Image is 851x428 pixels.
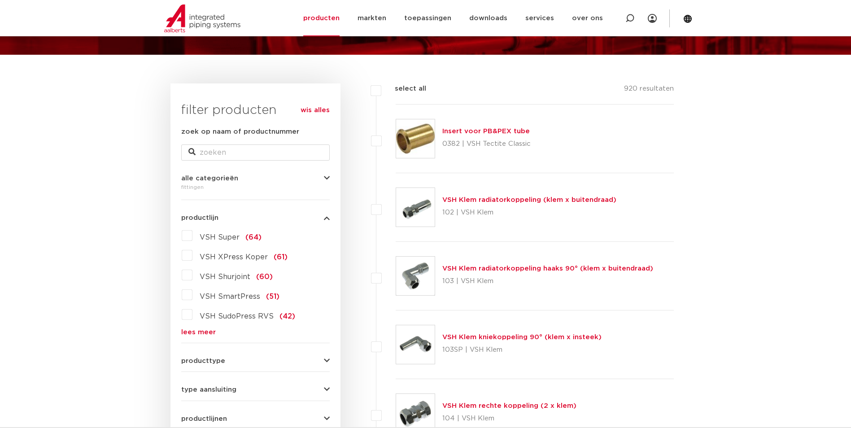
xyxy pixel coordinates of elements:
[181,358,225,364] span: producttype
[181,214,218,221] span: productlijn
[381,83,426,94] label: select all
[442,205,616,220] p: 102 | VSH Klem
[181,358,330,364] button: producttype
[396,325,435,364] img: Thumbnail for VSH Klem kniekoppeling 90° (klem x insteek)
[396,119,435,158] img: Thumbnail for Insert voor PB&PEX tube
[181,329,330,336] a: lees meer
[442,334,602,341] a: VSH Klem kniekoppeling 90° (klem x insteek)
[266,293,279,300] span: (51)
[181,175,330,182] button: alle categorieën
[279,313,295,320] span: (42)
[442,343,602,357] p: 103SP | VSH Klem
[442,197,616,203] a: VSH Klem radiatorkoppeling (klem x buitendraad)
[442,274,653,288] p: 103 | VSH Klem
[442,137,531,151] p: 0382 | VSH Tectite Classic
[245,234,262,241] span: (64)
[624,83,674,97] p: 920 resultaten
[396,257,435,295] img: Thumbnail for VSH Klem radiatorkoppeling haaks 90° (klem x buitendraad)
[181,386,236,393] span: type aansluiting
[181,127,299,137] label: zoek op naam of productnummer
[256,273,273,280] span: (60)
[200,253,268,261] span: VSH XPress Koper
[442,128,530,135] a: Insert voor PB&PEX tube
[274,253,288,261] span: (61)
[442,411,576,426] p: 104 | VSH Klem
[301,105,330,116] a: wis alles
[200,234,240,241] span: VSH Super
[181,182,330,192] div: fittingen
[200,273,250,280] span: VSH Shurjoint
[181,175,238,182] span: alle categorieën
[396,188,435,227] img: Thumbnail for VSH Klem radiatorkoppeling (klem x buitendraad)
[181,415,330,422] button: productlijnen
[200,293,260,300] span: VSH SmartPress
[181,144,330,161] input: zoeken
[181,214,330,221] button: productlijn
[200,313,274,320] span: VSH SudoPress RVS
[442,402,576,409] a: VSH Klem rechte koppeling (2 x klem)
[181,386,330,393] button: type aansluiting
[442,265,653,272] a: VSH Klem radiatorkoppeling haaks 90° (klem x buitendraad)
[181,415,227,422] span: productlijnen
[181,101,330,119] h3: filter producten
